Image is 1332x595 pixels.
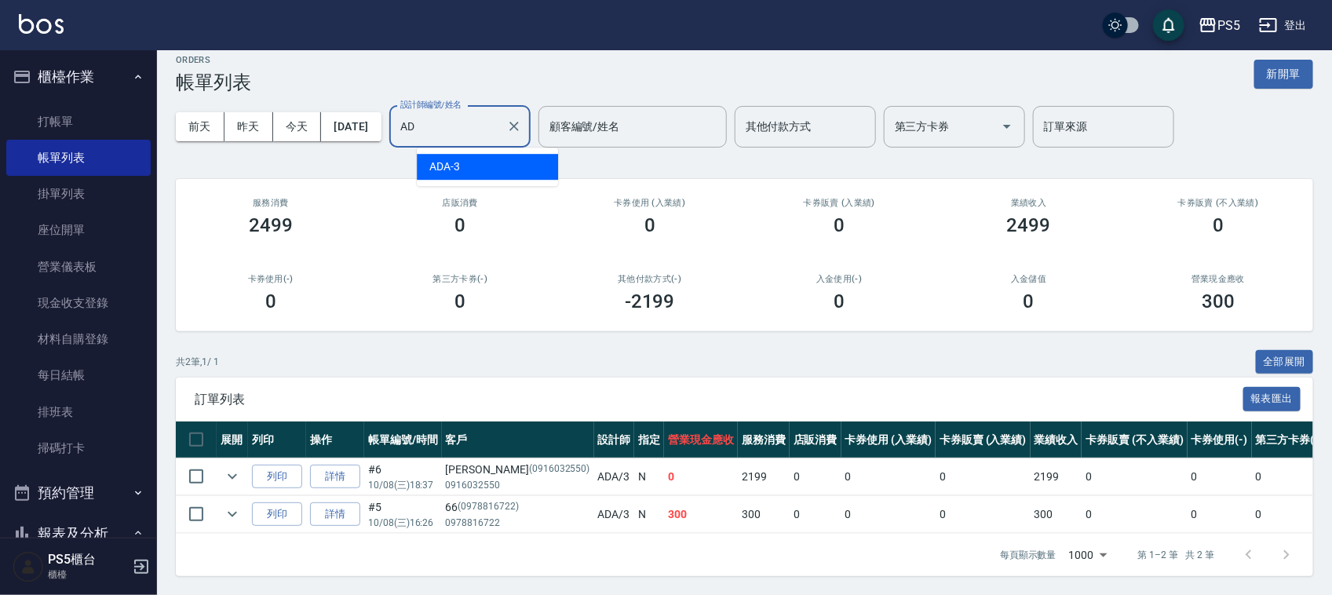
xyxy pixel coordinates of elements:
[6,473,151,513] button: 預約管理
[1143,198,1295,208] h2: 卡券販賣 (不入業績)
[385,198,537,208] h2: 店販消費
[273,112,322,141] button: 今天
[529,462,590,478] p: (0916032550)
[1254,60,1313,89] button: 新開單
[1153,9,1184,41] button: save
[1031,458,1082,495] td: 2199
[1256,350,1314,374] button: 全部展開
[195,274,347,284] h2: 卡券使用(-)
[738,458,790,495] td: 2199
[594,496,635,533] td: ADA /3
[1188,422,1252,458] th: 卡券使用(-)
[574,198,726,208] h2: 卡券使用 (入業績)
[195,198,347,208] h3: 服務消費
[310,502,360,527] a: 詳情
[953,274,1105,284] h2: 入金儲值
[368,516,438,530] p: 10/08 (三) 16:26
[634,422,664,458] th: 指定
[594,422,635,458] th: 設計師
[936,422,1031,458] th: 卡券販賣 (入業績)
[176,355,219,369] p: 共 2 筆, 1 / 1
[664,458,738,495] td: 0
[6,249,151,285] a: 營業儀表板
[217,422,248,458] th: 展開
[953,198,1105,208] h2: 業績收入
[994,114,1020,139] button: Open
[446,499,590,516] div: 66
[248,422,306,458] th: 列印
[1031,422,1082,458] th: 業績收入
[6,394,151,430] a: 排班表
[664,496,738,533] td: 300
[764,274,916,284] h2: 入金使用(-)
[738,496,790,533] td: 300
[1213,214,1224,236] h3: 0
[6,430,151,466] a: 掃碼打卡
[1243,387,1301,411] button: 報表匯出
[368,478,438,492] p: 10/08 (三) 18:37
[738,422,790,458] th: 服務消費
[6,57,151,97] button: 櫃檯作業
[503,115,525,137] button: Clear
[841,496,936,533] td: 0
[834,290,845,312] h3: 0
[936,496,1031,533] td: 0
[364,496,442,533] td: #5
[252,465,302,489] button: 列印
[13,551,44,582] img: Person
[6,513,151,554] button: 報表及分析
[400,99,462,111] label: 設計師編號/姓名
[48,552,128,568] h5: PS5櫃台
[446,516,590,530] p: 0978816722
[221,502,244,526] button: expand row
[1243,391,1301,406] a: 報表匯出
[1254,66,1313,81] a: 新開單
[454,214,465,236] h3: 0
[224,112,273,141] button: 昨天
[6,321,151,357] a: 材料自購登錄
[442,422,594,458] th: 客戶
[6,140,151,176] a: 帳單列表
[764,198,916,208] h2: 卡券販賣 (入業績)
[1143,274,1295,284] h2: 營業現金應收
[1202,290,1235,312] h3: 300
[221,465,244,488] button: expand row
[265,290,276,312] h3: 0
[364,458,442,495] td: #6
[1253,11,1313,40] button: 登出
[310,465,360,489] a: 詳情
[6,104,151,140] a: 打帳單
[1082,422,1187,458] th: 卡券販賣 (不入業績)
[1192,9,1246,42] button: PS5
[841,458,936,495] td: 0
[1031,496,1082,533] td: 300
[574,274,726,284] h2: 其他付款方式(-)
[1138,548,1214,562] p: 第 1–2 筆 共 2 筆
[936,458,1031,495] td: 0
[252,502,302,527] button: 列印
[364,422,442,458] th: 帳單編號/時間
[1252,458,1327,495] td: 0
[1007,214,1051,236] h3: 2499
[19,14,64,34] img: Logo
[458,499,520,516] p: (0978816722)
[790,422,841,458] th: 店販消費
[429,159,460,175] span: ADA -3
[385,274,537,284] h2: 第三方卡券(-)
[446,478,590,492] p: 0916032550
[446,462,590,478] div: [PERSON_NAME]
[1188,458,1252,495] td: 0
[48,568,128,582] p: 櫃檯
[1000,548,1056,562] p: 每頁顯示數量
[790,496,841,533] td: 0
[454,290,465,312] h3: 0
[176,55,251,65] h2: ORDERS
[306,422,364,458] th: 操作
[176,71,251,93] h3: 帳單列表
[834,214,845,236] h3: 0
[6,285,151,321] a: 現金收支登錄
[1024,290,1035,312] h3: 0
[625,290,675,312] h3: -2199
[249,214,293,236] h3: 2499
[1082,458,1187,495] td: 0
